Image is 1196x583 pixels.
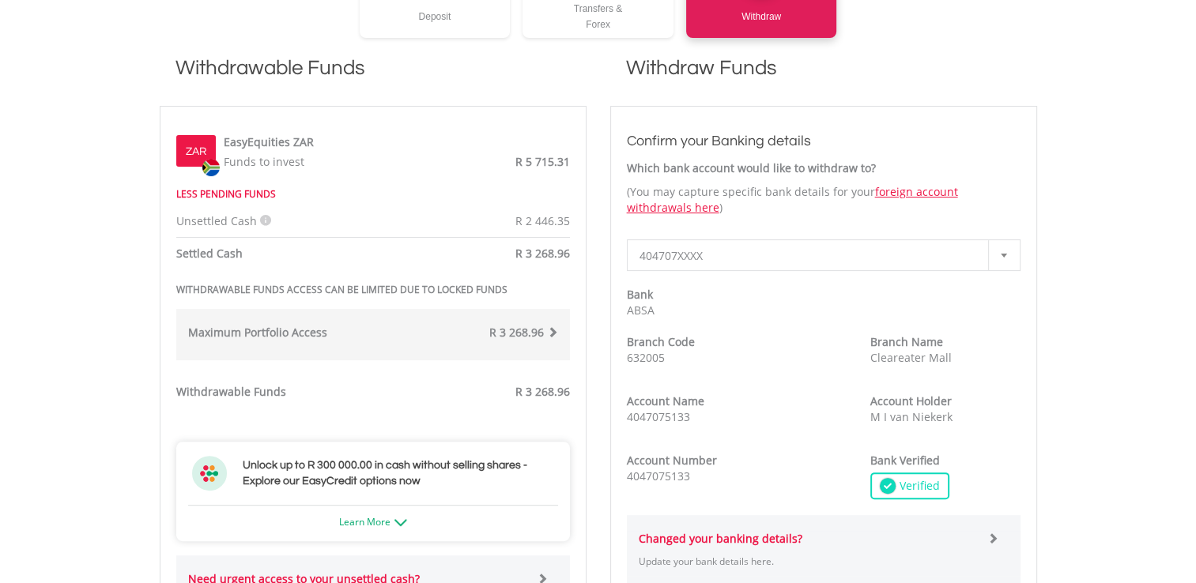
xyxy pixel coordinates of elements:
span: R 3 268.96 [515,384,570,399]
span: R 2 446.35 [515,213,570,228]
img: ec-flower.svg [192,456,227,491]
h1: Withdraw Funds [610,54,1037,98]
p: (You may capture specific bank details for your ) [627,184,1021,216]
h3: Unlock up to R 300 000.00 in cash without selling shares - Explore our EasyCredit options now [243,457,554,489]
img: ec-arrow-down.png [394,519,407,526]
span: 4047075133 [627,468,690,483]
strong: Branch Code [627,334,695,349]
strong: Account Number [627,453,717,468]
span: Verified [896,478,940,494]
h3: Confirm your Banking details [627,130,1021,152]
span: 4047075133 [627,409,690,424]
strong: Maximum Portfolio Access [188,325,327,340]
strong: Bank [627,287,653,302]
strong: Branch Name [870,334,943,349]
span: Funds to invest [224,154,304,169]
strong: Settled Cash [176,246,243,261]
span: M I van Niekerk [870,409,953,424]
span: R 5 715.31 [515,154,570,169]
strong: Account Name [627,393,704,408]
span: ABSA [627,303,655,318]
p: Update your bank details here. [639,555,976,568]
label: EasyEquities ZAR [224,134,314,150]
label: ZAR [186,144,206,160]
strong: Withdrawable Funds [176,384,286,399]
strong: Account Holder [870,393,952,408]
a: foreign account withdrawals here [627,184,958,215]
a: Learn More [339,515,407,528]
span: 404707XXXX [640,240,984,272]
strong: Changed your banking details? [639,531,802,546]
img: zar.png [202,159,220,176]
span: Cleareater Mall [870,350,952,365]
span: 632005 [627,350,665,365]
span: R 3 268.96 [489,325,544,340]
span: R 3 268.96 [515,246,570,261]
h1: Withdrawable Funds [160,54,587,98]
strong: Which bank account would like to withdraw to? [627,160,876,175]
strong: LESS PENDING FUNDS [176,187,276,201]
strong: WITHDRAWABLE FUNDS ACCESS CAN BE LIMITED DUE TO LOCKED FUNDS [176,283,507,296]
span: Unsettled Cash [176,213,257,228]
strong: Bank Verified [870,453,940,468]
